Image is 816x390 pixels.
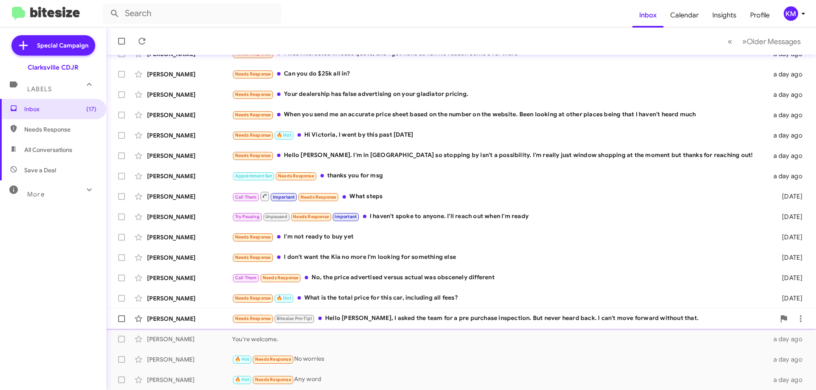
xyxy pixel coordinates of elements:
span: Unpaused [265,214,287,219]
span: Needs Response [235,92,271,97]
div: [PERSON_NAME] [147,355,232,364]
span: Save a Deal [24,166,56,174]
div: Clarksville CDJR [28,63,79,72]
div: a day ago [768,376,809,384]
div: Can you do $25k all in? [232,69,768,79]
nav: Page navigation example [723,33,806,50]
div: [PERSON_NAME] [147,253,232,262]
div: What is the total price for this car, including all fees? [232,293,768,303]
div: No, the price advertised versus actual was obscenely different [232,273,768,283]
div: [PERSON_NAME] [147,70,232,79]
div: No worries [232,354,768,364]
div: Your dealership has false advertising on your gladiator pricing. [232,90,768,99]
span: Older Messages [747,37,801,46]
span: Important [273,194,295,200]
div: [DATE] [768,253,809,262]
div: [DATE] [768,233,809,241]
div: [PERSON_NAME] [147,172,232,180]
span: (17) [86,105,96,113]
span: Needs Response [235,71,271,77]
span: Needs Response [235,255,271,260]
span: Needs Response [235,153,271,158]
div: [PERSON_NAME] [147,131,232,140]
span: Call Them [235,275,257,281]
div: [DATE] [768,213,809,221]
div: a day ago [768,355,809,364]
span: Needs Response [300,194,337,200]
div: [PERSON_NAME] [147,192,232,201]
span: Needs Response [263,275,299,281]
div: I don't want the Kia no more I'm looking for something else [232,253,768,262]
div: Hello [PERSON_NAME], I asked the team for a pre purchase inspection. But never heard back. I can'... [232,314,775,323]
div: a day ago [768,131,809,140]
span: Needs Response [255,377,291,382]
span: Needs Response [235,316,271,321]
div: I'm not ready to buy yet [232,232,768,242]
div: Hi Victoria, I went by this past [DATE] [232,130,768,140]
div: [PERSON_NAME] [147,376,232,384]
div: [PERSON_NAME] [147,152,232,160]
span: Try Pausing [235,214,260,219]
span: Needs Response [278,173,314,179]
span: Special Campaign [37,41,88,50]
span: 🔥 Hot [235,377,249,382]
span: Inbox [24,105,96,113]
button: Previous [722,33,737,50]
span: All Conversations [24,146,72,154]
span: More [27,191,45,198]
span: Needs Response [235,234,271,240]
div: I haven't spoke to anyone. I'll reach out when I'm ready [232,212,768,222]
div: a day ago [768,152,809,160]
span: 🔥 Hot [277,295,291,301]
div: [PERSON_NAME] [147,111,232,119]
span: Labels [27,85,52,93]
div: [DATE] [768,294,809,303]
span: Call Them [235,194,257,200]
span: Needs Response [235,132,271,138]
span: Needs Response [293,214,329,219]
div: KM [784,6,798,21]
div: [PERSON_NAME] [147,213,232,221]
input: Search [103,3,281,24]
span: « [728,36,732,47]
a: Profile [743,3,776,28]
div: [PERSON_NAME] [147,274,232,282]
div: [PERSON_NAME] [147,335,232,343]
div: [DATE] [768,192,809,201]
span: Needs Response [235,295,271,301]
button: KM [776,6,807,21]
a: Insights [705,3,743,28]
div: [PERSON_NAME] [147,294,232,303]
div: You're welcome. [232,335,768,343]
span: Bitesize Pro-Tip! [277,316,312,321]
div: thanks you for msg [232,171,768,181]
div: Any word [232,375,768,384]
span: Appointment Set [235,173,272,179]
div: [PERSON_NAME] [147,233,232,241]
div: a day ago [768,335,809,343]
div: [DATE] [768,274,809,282]
button: Next [737,33,806,50]
span: 🔥 Hot [235,356,249,362]
div: a day ago [768,172,809,180]
div: When you send me an accurate price sheet based on the number on the website. Been looking at othe... [232,110,768,120]
a: Special Campaign [11,35,95,56]
div: What steps [232,191,768,202]
div: Hello [PERSON_NAME]. I'm in [GEOGRAPHIC_DATA] so stopping by isn't a possibility. I'm really just... [232,151,768,160]
span: » [742,36,747,47]
div: a day ago [768,70,809,79]
div: a day ago [768,90,809,99]
div: [PERSON_NAME] [147,314,232,323]
div: [PERSON_NAME] [147,90,232,99]
span: Needs Response [24,125,96,134]
a: Calendar [663,3,705,28]
span: Important [334,214,357,219]
span: Needs Response [235,112,271,118]
a: Inbox [632,3,663,28]
span: 🔥 Hot [277,132,291,138]
span: Needs Response [255,356,291,362]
